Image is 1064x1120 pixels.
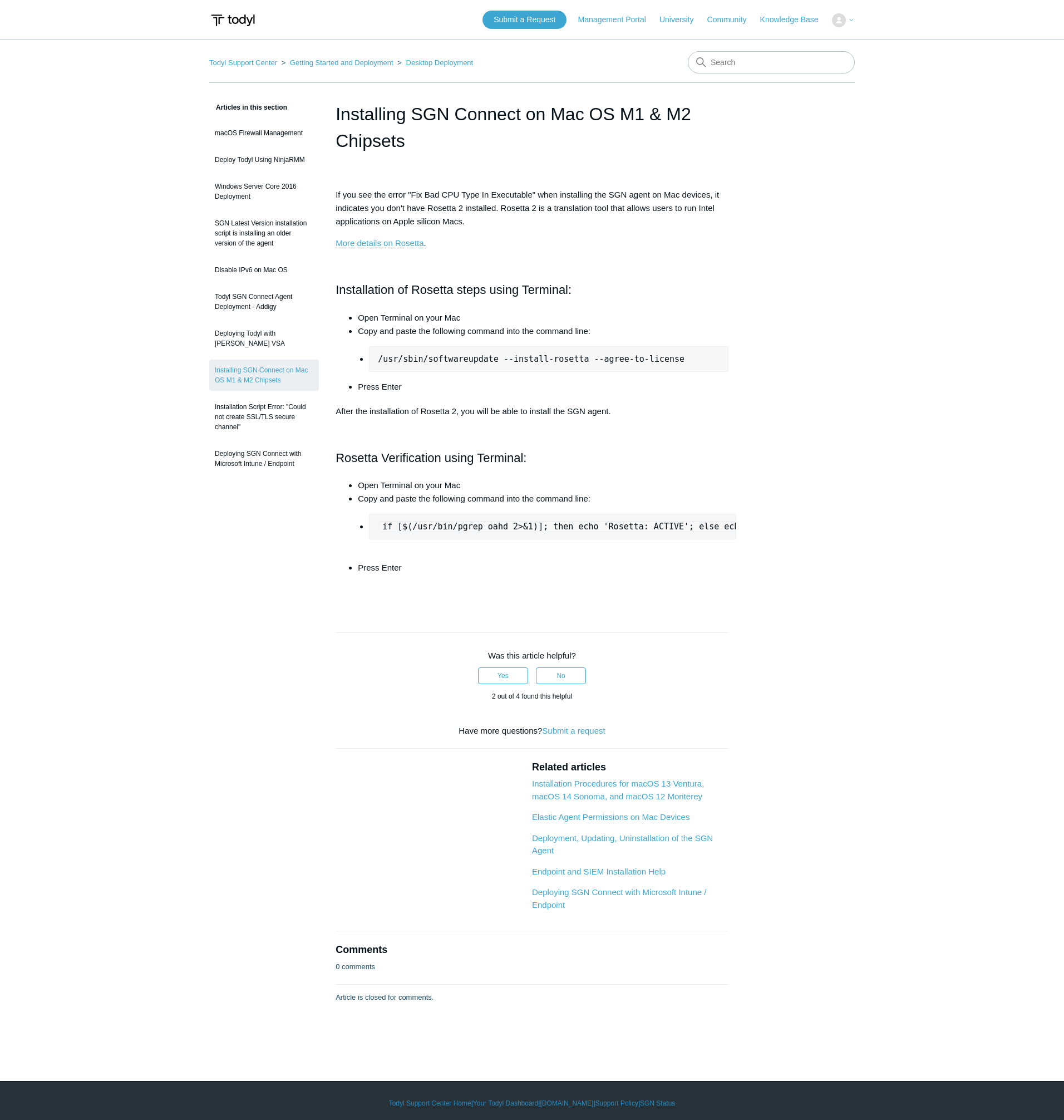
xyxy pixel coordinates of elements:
[488,651,576,660] span: Was this article helpful?
[482,11,567,29] a: Submit a Request
[336,238,423,248] a: More details on Rosetta
[532,867,666,876] a: Endpoint and SIEM Installation Help
[336,237,728,250] p: .
[532,760,728,775] h2: Related articles
[540,1098,593,1108] a: [DOMAIN_NAME]
[209,1098,855,1108] div: | | | |
[290,58,393,67] a: Getting Started and Deployment
[532,833,713,856] a: Deployment, Updating, Uninstallation of the SGN Agent
[279,58,396,67] li: Getting Started and Deployment
[578,14,657,26] a: Management Portal
[358,325,728,372] li: Copy and paste the following command into the command line:
[209,259,319,281] a: Disable IPv6 on Mac OS
[209,213,319,254] a: SGN Latest Version installation script is installing an older version of the agent
[595,1098,638,1108] a: Support Policy
[209,122,319,144] a: macOS Firewall Management
[336,101,728,154] h1: Installing SGN Connect on Mac OS M1 & M2 Chipsets
[336,188,728,228] p: If you see the error "Fix Bad CPU Type In Executable" when installing the SGN agent on Mac device...
[492,692,572,700] span: 2 out of 4 found this helpful
[209,323,319,354] a: Deploying Todyl with [PERSON_NAME] VSA
[209,104,287,111] span: Articles in this section
[707,14,758,26] a: Community
[209,286,319,317] a: Todyl SGN Connect Agent Deployment - Addigy
[358,380,728,394] li: Press Enter
[369,346,728,372] pre: /usr/sbin/softwareupdate --install-rosetta --agree-to-license
[358,311,728,325] li: Open Terminal on your Mac
[358,561,728,574] li: Press Enter
[688,51,855,73] input: Search
[336,448,728,468] h2: Rosetta Verification using Terminal:
[336,725,728,738] div: Have more questions?
[209,443,319,474] a: Deploying SGN Connect with Microsoft Intune / Endpoint
[536,667,586,684] button: This article was not helpful
[640,1098,675,1108] a: SGN Status
[209,360,319,391] a: Installing SGN Connect on Mac OS M1 & M2 Chipsets
[336,280,728,299] h2: Installation of Rosetta steps using Terminal:
[336,961,375,972] p: 0 comments
[473,1098,538,1108] a: Your Todyl Dashboard
[532,812,689,822] a: Elastic Agent Permissions on Mac Devices
[209,396,319,438] a: Installation Script Error: "Could not create SSL/TLS secure channel"
[358,479,728,492] li: Open Terminal on your Mac
[532,887,706,910] a: Deploying SGN Connect with Microsoft Intune / Endpoint
[358,492,728,561] li: Copy and paste the following command into the command line:
[532,779,704,801] a: Installation Procedures for macOS 13 Ventura, macOS 14 Sonoma, and macOS 12 Monterey
[659,14,705,26] a: University
[336,992,434,1003] p: Article is closed for comments.
[395,58,473,67] li: Desktop Deployment
[760,14,830,26] a: Knowledge Base
[389,1098,471,1108] a: Todyl Support Center Home
[209,58,279,67] li: Todyl Support Center
[542,726,605,735] a: Submit a request
[209,176,319,207] a: Windows Server Core 2016 Deployment
[336,942,728,957] h2: Comments
[209,149,319,170] a: Deploy Todyl Using NinjaRMM
[406,58,474,67] a: Desktop Deployment
[209,58,277,67] a: Todyl Support Center
[209,10,257,31] img: Todyl Support Center Help Center home page
[336,405,728,418] p: After the installation of Rosetta 2, you will be able to install the SGN agent.
[478,667,528,684] button: This article was helpful
[379,521,878,532] code: if [$(/usr/bin/pgrep oahd 2>&1)]; then echo 'Rosetta: ACTIVE'; else echo 'Rosetta: NOT ACTIVE'; fi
